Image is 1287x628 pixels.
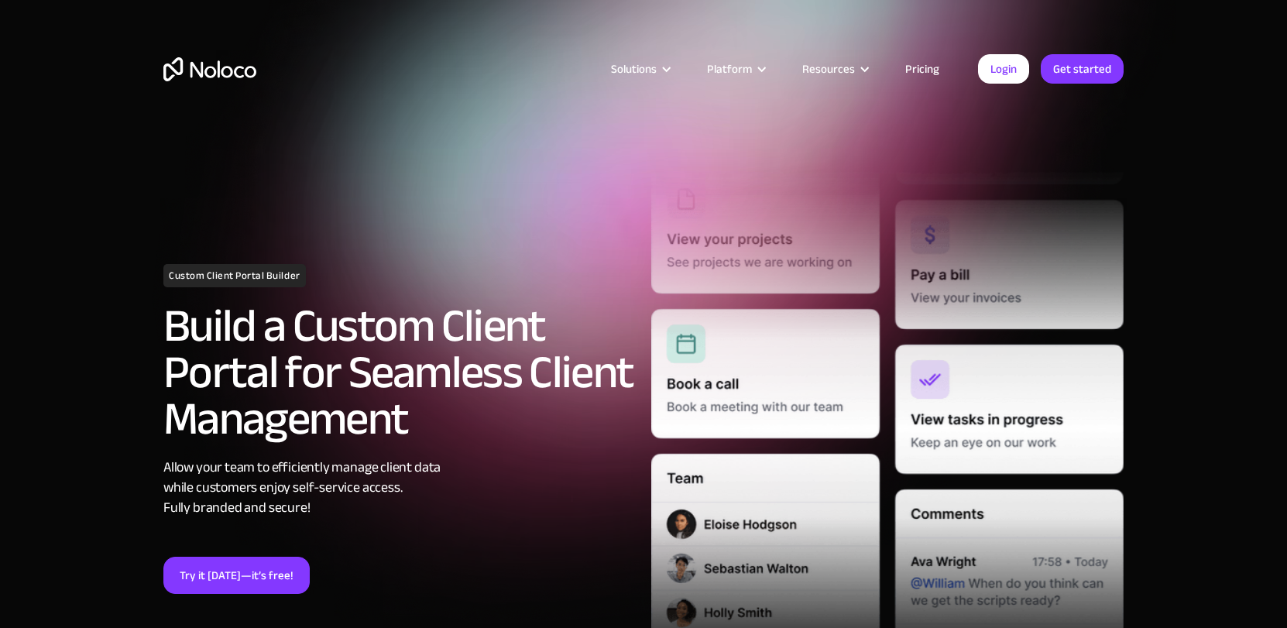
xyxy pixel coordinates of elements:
[163,264,306,287] h1: Custom Client Portal Builder
[802,59,855,79] div: Resources
[1041,54,1124,84] a: Get started
[163,557,310,594] a: Try it [DATE]—it’s free!
[886,59,959,79] a: Pricing
[688,59,783,79] div: Platform
[783,59,886,79] div: Resources
[163,303,636,442] h2: Build a Custom Client Portal for Seamless Client Management
[592,59,688,79] div: Solutions
[978,54,1029,84] a: Login
[163,458,636,518] div: Allow your team to efficiently manage client data while customers enjoy self-service access. Full...
[611,59,657,79] div: Solutions
[163,57,256,81] a: home
[707,59,752,79] div: Platform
